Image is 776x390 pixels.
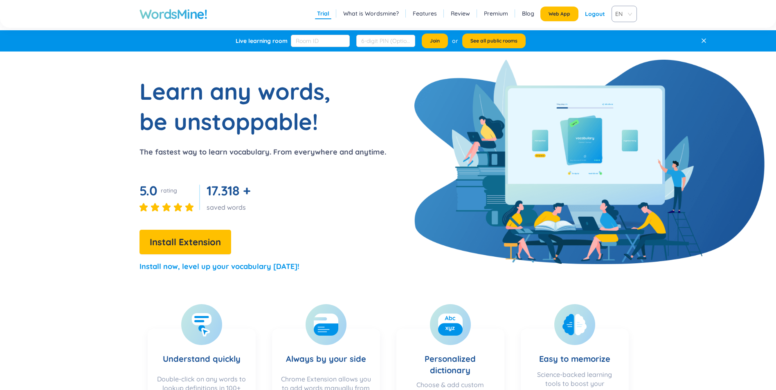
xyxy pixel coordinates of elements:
[343,9,399,18] a: What is Wordsmine?
[317,9,329,18] a: Trial
[139,146,386,158] p: The fastest way to learn vocabulary. From everywhere and anytime.
[286,337,366,370] h3: Always by your side
[139,230,231,254] button: Install Extension
[522,9,534,18] a: Blog
[470,38,517,44] span: See all public rooms
[585,7,605,21] div: Logout
[422,34,448,48] button: Join
[356,35,415,47] input: 6-digit PIN (Optional)
[540,7,578,21] button: Web App
[139,261,299,272] p: Install now, level up your vocabulary [DATE]!
[139,182,157,199] span: 5.0
[451,9,470,18] a: Review
[539,337,610,366] h3: Easy to memorize
[207,203,254,212] div: saved words
[452,36,458,45] div: or
[413,9,437,18] a: Features
[549,11,570,17] span: Web App
[405,337,496,376] h3: Personalized dictionary
[291,35,350,47] input: Room ID
[150,235,221,249] span: Install Extension
[139,76,344,137] h1: Learn any words, be unstoppable!
[207,182,251,199] span: 17.318 +
[615,8,630,20] span: VIE
[163,337,241,370] h3: Understand quickly
[139,239,231,247] a: Install Extension
[484,9,508,18] a: Premium
[462,34,526,48] button: See all public rooms
[139,6,207,22] a: WordsMine!
[430,38,440,44] span: Join
[236,37,288,45] div: Live learning room
[161,186,177,195] div: rating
